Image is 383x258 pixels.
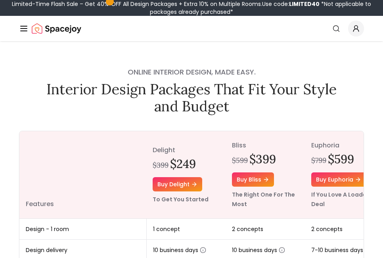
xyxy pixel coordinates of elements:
[19,16,364,41] nav: Global
[32,21,81,36] a: Spacejoy
[311,155,326,166] div: $799
[232,141,299,150] p: bliss
[311,172,366,187] a: Buy euphoria
[19,219,146,240] td: Design - 1 room
[153,225,180,233] span: 1 concept
[153,160,169,171] div: $399
[32,21,81,36] img: Spacejoy Logo
[232,172,274,187] a: Buy bliss
[19,131,146,219] th: Features
[232,191,295,208] small: The Right One For The Most
[311,191,370,208] small: If You Love A Loaded Deal
[153,177,202,191] a: Buy delight
[153,195,209,203] small: To Get You Started
[232,155,248,166] div: $599
[232,246,285,254] span: 10 business days
[311,141,378,150] p: euphoria
[153,145,219,155] p: delight
[311,225,343,233] span: 2 concepts
[19,81,364,115] h1: Interior Design Packages That Fit Your Style and Budget
[153,246,206,254] span: 10 business days
[311,246,371,254] span: 7-10 business days
[19,67,364,78] h4: Online interior design, made easy.
[232,225,263,233] span: 2 concepts
[249,152,276,166] h2: $399
[328,152,354,166] h2: $599
[170,157,196,171] h2: $249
